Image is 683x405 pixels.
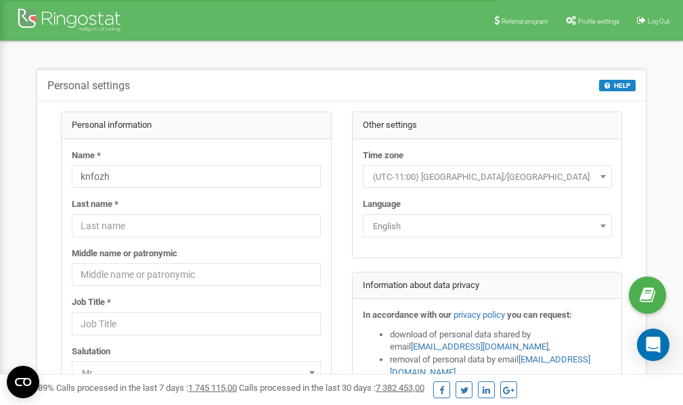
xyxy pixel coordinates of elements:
[72,312,321,335] input: Job Title
[56,383,237,393] span: Calls processed in the last 7 days :
[62,112,331,139] div: Personal information
[363,165,612,188] span: (UTC-11:00) Pacific/Midway
[72,149,101,162] label: Name *
[353,272,622,300] div: Information about data privacy
[72,165,321,188] input: Name
[188,383,237,393] u: 1 745 115,00
[454,310,505,320] a: privacy policy
[363,198,401,211] label: Language
[599,80,636,91] button: HELP
[390,329,612,354] li: download of personal data shared by email ,
[411,341,548,352] a: [EMAIL_ADDRESS][DOMAIN_NAME]
[47,80,130,92] h5: Personal settings
[363,149,403,162] label: Time zone
[72,198,118,211] label: Last name *
[72,361,321,384] span: Mr.
[363,214,612,237] span: English
[376,383,424,393] u: 7 382 453,00
[353,112,622,139] div: Other settings
[390,354,612,379] li: removal of personal data by email ,
[72,346,110,358] label: Salutation
[239,383,424,393] span: Calls processed in the last 30 days :
[7,366,39,398] button: Open CMP widget
[637,329,669,361] div: Open Intercom Messenger
[648,18,669,25] span: Log Out
[72,247,177,260] label: Middle name or patronymic
[72,263,321,286] input: Middle name or patronymic
[507,310,572,320] strong: you can request:
[72,214,321,237] input: Last name
[76,364,316,383] span: Mr.
[72,296,111,309] label: Job Title *
[363,310,451,320] strong: In accordance with our
[368,217,607,236] span: English
[578,18,619,25] span: Profile settings
[502,18,548,25] span: Referral program
[368,168,607,187] span: (UTC-11:00) Pacific/Midway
